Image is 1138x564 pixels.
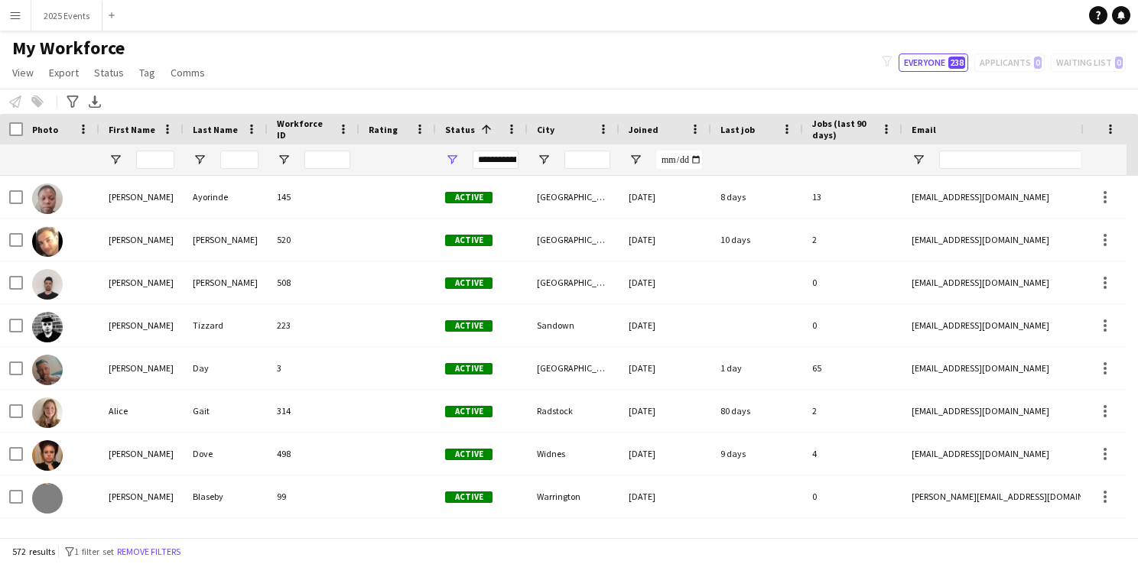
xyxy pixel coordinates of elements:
[32,183,63,214] img: Abigail Ayorinde
[184,176,268,218] div: Ayorinde
[99,176,184,218] div: [PERSON_NAME]
[803,475,902,517] div: 0
[268,390,359,432] div: 314
[619,304,711,346] div: [DATE]
[86,92,104,111] app-action-btn: Export XLSX
[99,219,184,261] div: [PERSON_NAME]
[369,124,398,135] span: Rating
[656,151,702,169] input: Joined Filter Input
[445,153,459,167] button: Open Filter Menu
[629,124,658,135] span: Joined
[136,151,174,169] input: First Name Filter Input
[528,261,619,303] div: [GEOGRAPHIC_DATA]
[537,124,554,135] span: City
[32,355,63,385] img: Alfie Day
[32,312,63,342] img: Adrian Tizzard
[184,433,268,475] div: Dove
[948,57,965,69] span: 238
[912,153,925,167] button: Open Filter Menu
[528,518,619,560] div: Ryde
[912,124,936,135] span: Email
[268,433,359,475] div: 498
[184,261,268,303] div: [PERSON_NAME]
[184,347,268,389] div: Day
[139,66,155,79] span: Tag
[32,483,63,514] img: Alisha Blaseby
[12,37,125,60] span: My Workforce
[629,153,642,167] button: Open Filter Menu
[268,219,359,261] div: 520
[619,219,711,261] div: [DATE]
[711,219,803,261] div: 10 days
[99,433,184,475] div: [PERSON_NAME]
[445,124,475,135] span: Status
[537,153,551,167] button: Open Filter Menu
[803,219,902,261] div: 2
[619,433,711,475] div: [DATE]
[268,475,359,517] div: 99
[74,546,114,557] span: 1 filter set
[619,176,711,218] div: [DATE]
[99,475,184,517] div: [PERSON_NAME]
[711,347,803,389] div: 1 day
[99,518,184,560] div: [PERSON_NAME]
[109,153,122,167] button: Open Filter Menu
[528,433,619,475] div: Widnes
[445,320,493,332] span: Active
[445,277,493,289] span: Active
[114,543,184,560] button: Remove filters
[619,475,711,517] div: [DATE]
[268,347,359,389] div: 3
[99,347,184,389] div: [PERSON_NAME]
[220,151,258,169] input: Last Name Filter Input
[12,66,34,79] span: View
[268,176,359,218] div: 145
[445,192,493,203] span: Active
[94,66,124,79] span: Status
[899,53,968,72] button: Everyone238
[803,390,902,432] div: 2
[528,176,619,218] div: [GEOGRAPHIC_DATA]
[445,363,493,374] span: Active
[31,1,102,31] button: 2025 Events
[193,153,206,167] button: Open Filter Menu
[133,63,161,83] a: Tag
[803,176,902,218] div: 13
[528,390,619,432] div: Radstock
[32,124,58,135] span: Photo
[32,440,63,471] img: Alicia Dove
[99,390,184,432] div: Alice
[803,304,902,346] div: 0
[445,491,493,503] span: Active
[184,475,268,517] div: Blaseby
[445,449,493,460] span: Active
[184,219,268,261] div: [PERSON_NAME]
[32,397,63,428] img: Alice Gait
[88,63,130,83] a: Status
[803,347,902,389] div: 65
[63,92,82,111] app-action-btn: Advanced filters
[803,518,902,560] div: 5
[184,518,268,560] div: [PERSON_NAME]
[49,66,79,79] span: Export
[109,124,155,135] span: First Name
[171,66,205,79] span: Comms
[277,153,291,167] button: Open Filter Menu
[720,124,755,135] span: Last job
[268,304,359,346] div: 223
[619,347,711,389] div: [DATE]
[528,304,619,346] div: Sandown
[803,433,902,475] div: 4
[711,518,803,560] div: 71 days
[619,518,711,560] div: [DATE]
[6,63,40,83] a: View
[528,219,619,261] div: [GEOGRAPHIC_DATA]
[528,347,619,389] div: [GEOGRAPHIC_DATA]
[711,433,803,475] div: 9 days
[445,235,493,246] span: Active
[445,406,493,417] span: Active
[564,151,610,169] input: City Filter Input
[277,118,332,141] span: Workforce ID
[711,176,803,218] div: 8 days
[99,261,184,303] div: [PERSON_NAME]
